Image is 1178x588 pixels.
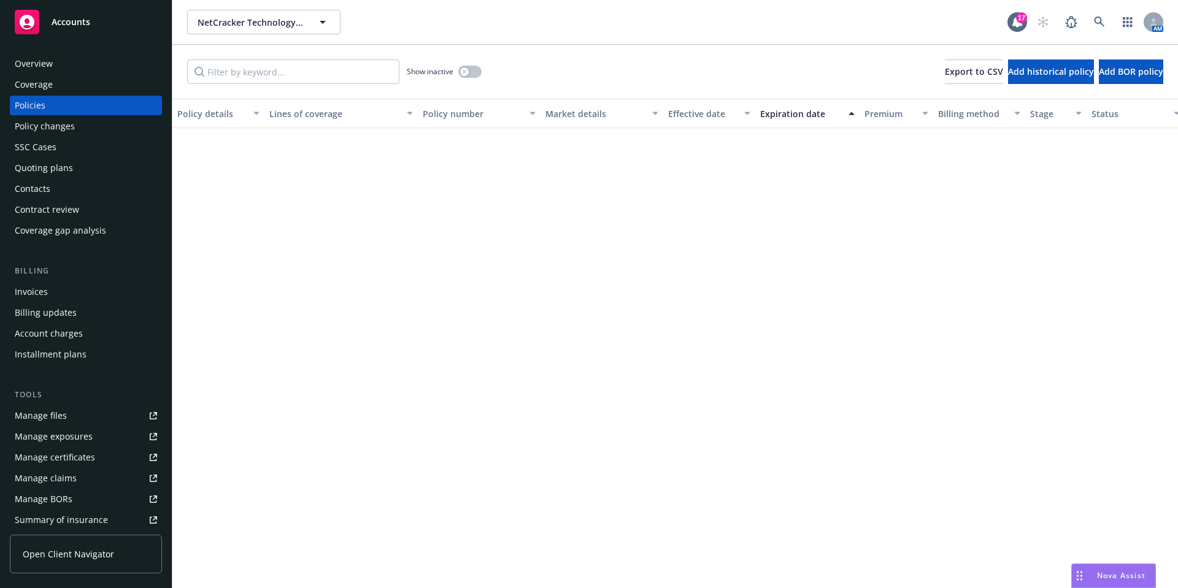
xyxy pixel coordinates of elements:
[10,427,162,446] a: Manage exposures
[407,66,453,77] span: Show inactive
[15,427,93,446] div: Manage exposures
[177,107,246,120] div: Policy details
[10,389,162,401] div: Tools
[938,107,1007,120] div: Billing method
[1025,99,1087,128] button: Stage
[264,99,418,128] button: Lines of coverage
[15,510,108,530] div: Summary of insurance
[668,107,737,120] div: Effective date
[1008,66,1094,77] span: Add historical policy
[15,282,48,302] div: Invoices
[187,59,399,84] input: Filter by keyword...
[15,468,77,488] div: Manage claims
[541,99,663,128] button: Market details
[10,179,162,199] a: Contacts
[15,75,53,94] div: Coverage
[10,324,162,343] a: Account charges
[663,99,755,128] button: Effective date
[545,107,645,120] div: Market details
[10,5,162,39] a: Accounts
[755,99,860,128] button: Expiration date
[10,489,162,509] a: Manage BORs
[1072,564,1087,587] div: Drag to move
[15,345,87,364] div: Installment plans
[15,116,75,136] div: Policy changes
[1030,107,1068,120] div: Stage
[1008,59,1094,84] button: Add historical policy
[15,200,79,220] div: Contract review
[1031,10,1055,34] a: Start snowing
[1115,10,1140,34] a: Switch app
[15,158,73,178] div: Quoting plans
[1016,12,1027,23] div: 17
[10,96,162,115] a: Policies
[945,59,1003,84] button: Export to CSV
[187,10,341,34] button: NetCracker Technology Corporation
[15,221,106,240] div: Coverage gap analysis
[10,448,162,467] a: Manage certificates
[198,16,304,29] span: NetCracker Technology Corporation
[15,179,50,199] div: Contacts
[1059,10,1084,34] a: Report a Bug
[1091,107,1166,120] div: Status
[15,96,45,115] div: Policies
[10,200,162,220] a: Contract review
[1099,59,1163,84] button: Add BOR policy
[860,99,933,128] button: Premium
[15,448,95,467] div: Manage certificates
[15,406,67,426] div: Manage files
[423,107,522,120] div: Policy number
[269,107,399,120] div: Lines of coverage
[1071,563,1156,588] button: Nova Assist
[1099,66,1163,77] span: Add BOR policy
[10,510,162,530] a: Summary of insurance
[15,489,72,509] div: Manage BORs
[10,282,162,302] a: Invoices
[933,99,1025,128] button: Billing method
[10,54,162,74] a: Overview
[1097,570,1145,581] span: Nova Assist
[418,99,541,128] button: Policy number
[945,66,1003,77] span: Export to CSV
[10,265,162,277] div: Billing
[760,107,841,120] div: Expiration date
[15,54,53,74] div: Overview
[10,116,162,136] a: Policy changes
[10,406,162,426] a: Manage files
[864,107,915,120] div: Premium
[52,17,90,27] span: Accounts
[10,221,162,240] a: Coverage gap analysis
[15,303,77,323] div: Billing updates
[10,75,162,94] a: Coverage
[15,324,83,343] div: Account charges
[10,345,162,364] a: Installment plans
[10,158,162,178] a: Quoting plans
[15,137,56,157] div: SSC Cases
[23,548,114,560] span: Open Client Navigator
[10,468,162,488] a: Manage claims
[172,99,264,128] button: Policy details
[1087,10,1112,34] a: Search
[10,303,162,323] a: Billing updates
[10,137,162,157] a: SSC Cases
